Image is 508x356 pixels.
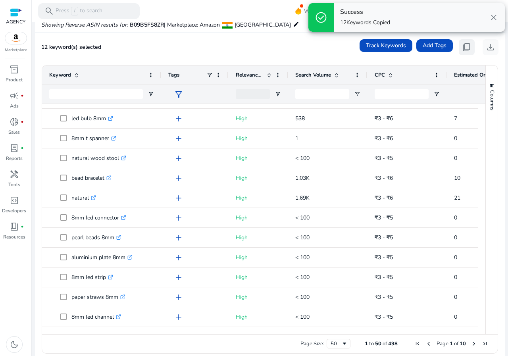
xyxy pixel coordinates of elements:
[433,91,440,97] button: Open Filter Menu
[236,170,281,186] p: High
[71,229,121,246] p: pearl beads 8mm
[454,273,457,281] span: 0
[482,341,488,347] div: Last Page
[174,154,183,163] span: add
[236,249,281,266] p: High
[56,7,102,15] p: Press to search
[295,214,310,221] span: < 100
[236,210,281,226] p: High
[174,213,183,223] span: add
[295,71,331,79] span: Search Volume
[365,340,368,347] span: 1
[462,42,471,52] span: content_copy
[10,340,19,349] span: dark_mode
[236,130,281,146] p: High
[5,47,27,53] p: Marketplace
[375,89,429,99] input: CPC Filter Input
[293,19,299,29] mat-icon: edit
[375,71,385,79] span: CPC
[295,154,310,162] span: < 100
[300,340,324,347] div: Page Size:
[340,8,390,16] h4: Success
[340,19,346,26] span: 12
[71,249,133,266] p: aluminium plate 8mm
[236,289,281,305] p: High
[454,135,457,142] span: 0
[71,309,121,325] p: 8mm led channel
[49,71,71,79] span: Keyword
[275,91,281,97] button: Open Filter Menu
[71,210,126,226] p: 8mm led connector
[10,102,19,110] p: Ads
[375,214,393,221] span: ₹3 - ₹5
[21,225,24,228] span: fiber_manual_record
[416,39,453,52] button: Add Tags
[174,134,183,143] span: add
[375,340,381,347] span: 50
[375,135,393,142] span: ₹3 - ₹6
[174,312,183,322] span: add
[327,339,350,348] div: Page Size
[174,253,183,262] span: add
[454,71,502,79] span: Estimated Orders/Month
[130,21,164,29] span: B09B5FS8ZR
[8,181,20,188] p: Tools
[236,190,281,206] p: High
[454,293,457,301] span: 0
[174,114,183,123] span: add
[295,174,310,182] span: 1.03K
[235,21,291,29] span: [GEOGRAPHIC_DATA]
[454,115,457,122] span: 7
[375,115,393,122] span: ₹3 - ₹6
[71,7,78,15] span: /
[174,90,183,99] span: filter_alt
[375,234,393,241] span: ₹3 - ₹5
[454,194,460,202] span: 21
[375,293,393,301] span: ₹3 - ₹5
[414,341,421,347] div: First Page
[6,155,23,162] p: Reports
[10,143,19,153] span: lab_profile
[454,154,457,162] span: 0
[71,130,116,146] p: 8mm t spanner
[459,39,475,55] button: content_copy
[489,13,498,22] span: close
[375,174,393,182] span: ₹3 - ₹6
[425,341,432,347] div: Previous Page
[10,169,19,179] span: handyman
[375,194,393,202] span: ₹3 - ₹6
[369,340,374,347] span: to
[483,39,498,55] button: download
[71,150,126,166] p: natural wood stool
[21,120,24,123] span: fiber_manual_record
[295,313,310,321] span: < 100
[295,234,310,241] span: < 100
[174,193,183,203] span: add
[354,91,360,97] button: Open Filter Menu
[236,150,281,166] p: High
[71,170,112,186] p: bead bracelet
[295,115,305,122] span: 538
[375,254,393,261] span: ₹3 - ₹5
[236,110,281,127] p: High
[454,254,457,261] span: 0
[10,65,19,74] span: inventory_2
[168,71,179,79] span: Tags
[383,340,387,347] span: of
[174,292,183,302] span: add
[236,71,264,79] span: Relevance Score
[375,154,393,162] span: ₹3 - ₹5
[10,117,19,127] span: donut_small
[454,313,457,321] span: 0
[71,289,125,305] p: paper straws 8mm
[437,340,448,347] span: Page
[174,173,183,183] span: add
[3,233,25,241] p: Resources
[71,190,96,206] p: natural
[340,19,390,27] p: Keywords Copied
[423,41,446,50] span: Add Tags
[174,273,183,282] span: add
[331,340,341,347] div: 50
[44,6,54,16] span: search
[295,273,310,281] span: < 100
